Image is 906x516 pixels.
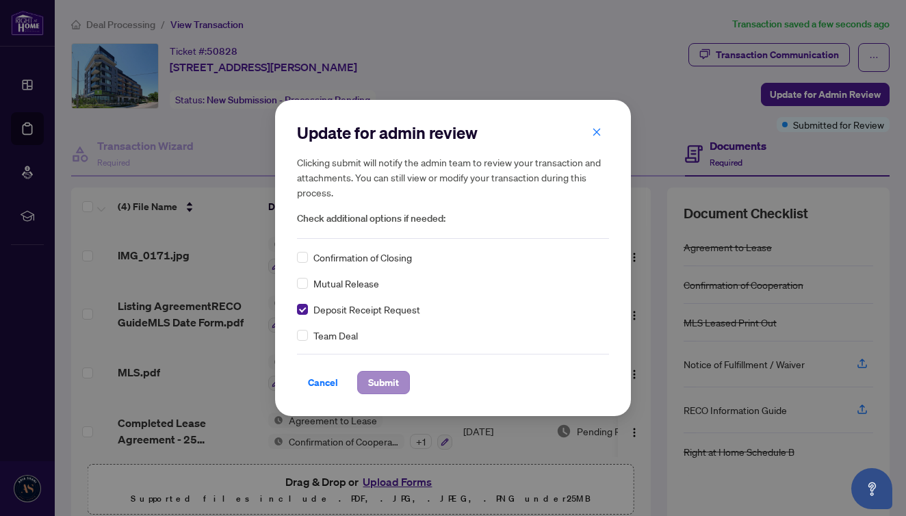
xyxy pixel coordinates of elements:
[851,468,892,509] button: Open asap
[313,250,412,265] span: Confirmation of Closing
[308,372,338,394] span: Cancel
[592,127,601,137] span: close
[313,276,379,291] span: Mutual Release
[297,122,609,144] h2: Update for admin review
[297,211,609,227] span: Check additional options if needed:
[357,371,410,394] button: Submit
[313,328,358,343] span: Team Deal
[368,372,399,394] span: Submit
[313,302,420,317] span: Deposit Receipt Request
[297,155,609,200] h5: Clicking submit will notify the admin team to review your transaction and attachments. You can st...
[297,371,349,394] button: Cancel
